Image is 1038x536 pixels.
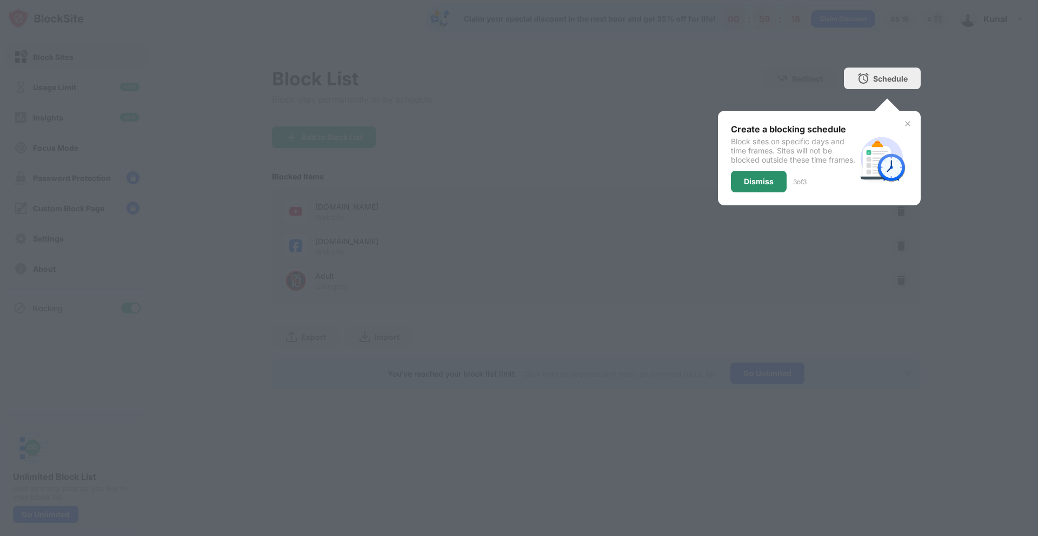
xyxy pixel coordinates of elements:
img: x-button.svg [903,119,912,128]
div: Block sites on specific days and time frames. Sites will not be blocked outside these time frames. [731,137,856,164]
img: schedule.svg [856,132,908,184]
div: Dismiss [744,177,774,186]
div: 3 of 3 [793,178,807,186]
div: Schedule [873,74,908,83]
div: Create a blocking schedule [731,124,856,135]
